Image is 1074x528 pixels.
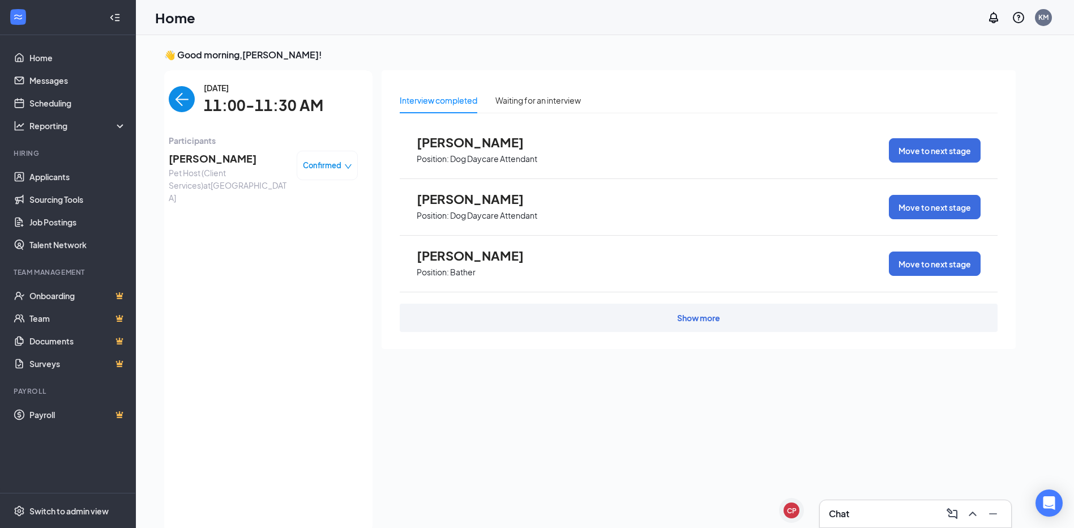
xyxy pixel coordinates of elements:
[164,49,1016,61] h3: 👋 Good morning, [PERSON_NAME] !
[109,12,121,23] svg: Collapse
[169,134,358,147] span: Participants
[29,307,126,330] a: TeamCrown
[417,210,449,221] p: Position:
[29,284,126,307] a: OnboardingCrown
[417,135,541,150] span: [PERSON_NAME]
[1012,11,1025,24] svg: QuestionInfo
[14,148,124,158] div: Hiring
[12,11,24,23] svg: WorkstreamLogo
[400,94,477,107] div: Interview completed
[417,154,449,164] p: Position:
[29,165,126,188] a: Applicants
[14,505,25,517] svg: Settings
[29,46,126,69] a: Home
[29,69,126,92] a: Messages
[29,233,126,256] a: Talent Network
[344,163,352,171] span: down
[29,188,126,211] a: Sourcing Tools
[204,82,323,94] span: [DATE]
[417,267,449,278] p: Position:
[984,505,1002,523] button: Minimize
[964,505,982,523] button: ChevronUp
[169,167,288,204] span: Pet Host (Client Services) at [GEOGRAPHIC_DATA]
[29,92,126,114] a: Scheduling
[677,312,720,323] div: Show more
[889,195,981,219] button: Move to next stage
[29,330,126,352] a: DocumentsCrown
[450,154,537,164] p: Dog Daycare Attendant
[945,507,959,521] svg: ComposeMessage
[29,211,126,233] a: Job Postings
[169,151,288,167] span: [PERSON_NAME]
[29,403,126,426] a: PayrollCrown
[450,210,537,221] p: Dog Daycare Attendant
[889,138,981,163] button: Move to next stage
[943,505,961,523] button: ComposeMessage
[889,252,981,276] button: Move to next stage
[986,507,1000,521] svg: Minimize
[987,11,1000,24] svg: Notifications
[829,508,849,520] h3: Chat
[450,267,476,278] p: Bather
[495,94,581,107] div: Waiting for an interview
[1038,12,1049,22] div: KM
[787,506,797,516] div: CP
[966,507,979,521] svg: ChevronUp
[14,267,124,277] div: Team Management
[14,120,25,131] svg: Analysis
[417,248,541,263] span: [PERSON_NAME]
[417,191,541,206] span: [PERSON_NAME]
[29,120,127,131] div: Reporting
[29,505,109,517] div: Switch to admin view
[169,86,195,112] button: back-button
[303,160,341,171] span: Confirmed
[1036,489,1063,517] div: Open Intercom Messenger
[29,352,126,375] a: SurveysCrown
[204,94,323,117] span: 11:00-11:30 AM
[14,386,124,396] div: Payroll
[155,8,195,27] h1: Home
